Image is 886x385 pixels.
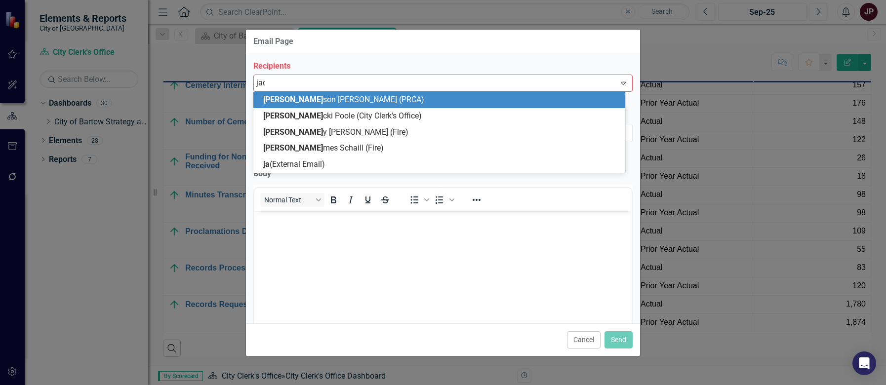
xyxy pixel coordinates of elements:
[263,127,408,137] span: y [PERSON_NAME] (Fire)
[263,95,424,104] span: son [PERSON_NAME] (PRCA)
[260,193,324,207] button: Block Normal Text
[360,193,376,207] button: Underline
[264,196,313,204] span: Normal Text
[377,193,394,207] button: Strikethrough
[263,111,422,120] span: cki Poole (City Clerk's Office)
[431,193,456,207] div: Numbered list
[342,193,359,207] button: Italic
[325,193,342,207] button: Bold
[567,331,601,348] button: Cancel
[253,37,293,46] div: Email Page
[253,61,633,72] label: Recipients
[263,159,325,169] span: (External Email)
[253,168,633,180] label: Body
[263,95,323,104] span: [PERSON_NAME]
[406,193,431,207] div: Bullet list
[263,143,384,153] span: mes Schaill (Fire)
[604,331,633,348] button: Send
[852,351,876,375] div: Open Intercom Messenger
[254,211,632,384] iframe: Rich Text Area
[468,193,485,207] button: Reveal or hide additional toolbar items
[263,111,323,120] span: [PERSON_NAME]
[263,127,323,137] span: [PERSON_NAME]
[263,143,323,153] span: [PERSON_NAME]
[263,159,270,169] span: ja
